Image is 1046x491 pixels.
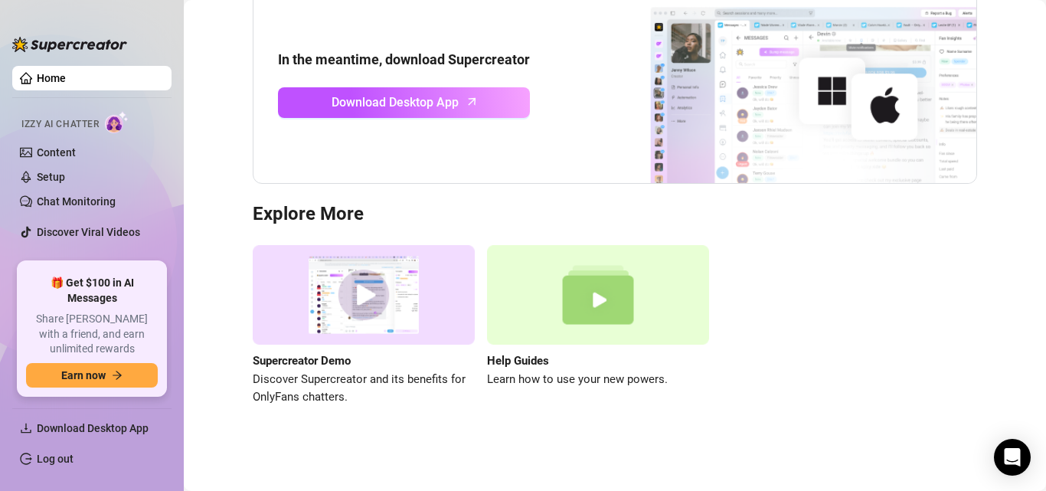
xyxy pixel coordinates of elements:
span: arrow-up [463,93,481,110]
a: Content [37,146,76,159]
button: Earn nowarrow-right [26,363,158,388]
img: help guides [487,245,709,345]
a: Download Desktop Apparrow-up [278,87,530,118]
span: Share [PERSON_NAME] with a friend, and earn unlimited rewards [26,312,158,357]
a: Chat Monitoring [37,195,116,208]
span: Download Desktop App [37,422,149,434]
a: Supercreator DemoDiscover Supercreator and its benefits for OnlyFans chatters. [253,245,475,407]
span: Izzy AI Chatter [21,117,99,132]
span: Download Desktop App [332,93,459,112]
strong: In the meantime, download Supercreator [278,51,530,67]
span: arrow-right [112,370,123,381]
img: AI Chatter [105,111,129,133]
a: Setup [37,171,65,183]
strong: Supercreator Demo [253,354,351,368]
a: Discover Viral Videos [37,226,140,238]
span: download [20,422,32,434]
a: Help GuidesLearn how to use your new powers. [487,245,709,407]
span: Learn how to use your new powers. [487,371,709,389]
h3: Explore More [253,202,977,227]
a: Log out [37,453,74,465]
span: Earn now [61,369,106,381]
span: 🎁 Get $100 in AI Messages [26,276,158,306]
a: Home [37,72,66,84]
span: Discover Supercreator and its benefits for OnlyFans chatters. [253,371,475,407]
strong: Help Guides [487,354,549,368]
img: logo-BBDzfeDw.svg [12,37,127,52]
div: Open Intercom Messenger [994,439,1031,476]
img: supercreator demo [253,245,475,345]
